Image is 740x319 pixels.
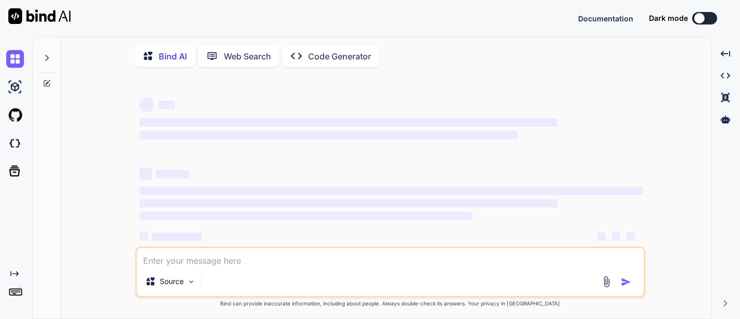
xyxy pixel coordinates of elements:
p: Code Generator [308,50,371,63]
img: darkCloudIdeIcon [6,134,24,152]
p: Bind AI [159,50,187,63]
span: ‌ [139,187,643,195]
p: Source [160,276,184,287]
span: ‌ [139,212,472,220]
span: ‌ [139,97,154,112]
img: chat [6,50,24,68]
span: ‌ [612,232,620,241]
span: ‌ [156,170,189,178]
span: ‌ [158,101,175,109]
img: Pick Models [187,277,196,286]
img: attachment [601,276,613,288]
p: Bind can provide inaccurate information, including about people. Always double-check its answers.... [135,300,645,308]
img: icon [621,277,631,287]
span: Dark mode [649,13,688,23]
span: ‌ [139,232,148,241]
span: ‌ [152,232,202,241]
span: ‌ [139,199,557,207]
span: ‌ [139,118,557,127]
span: ‌ [139,168,152,180]
img: githubLight [6,106,24,124]
img: Bind AI [8,8,71,24]
button: Documentation [578,13,633,24]
span: ‌ [597,232,606,241]
img: ai-studio [6,78,24,96]
span: ‌ [627,232,635,241]
p: Web Search [224,50,271,63]
span: Documentation [578,14,633,23]
span: ‌ [139,131,517,139]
